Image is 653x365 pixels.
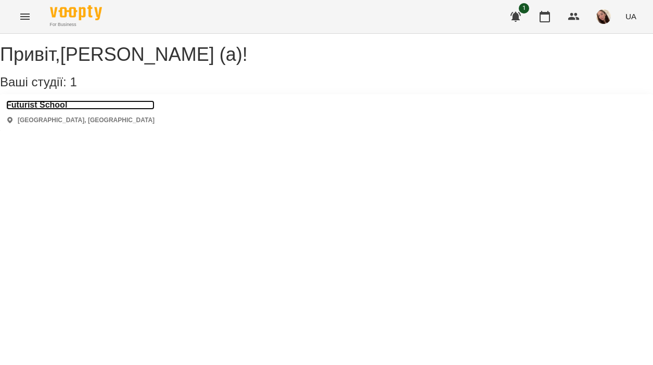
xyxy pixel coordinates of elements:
button: UA [621,7,641,26]
span: 1 [519,3,529,14]
img: Voopty Logo [50,5,102,20]
a: Futurist School [6,100,155,110]
img: 8e00ca0478d43912be51e9823101c125.jpg [596,9,611,24]
button: Menu [12,4,37,29]
span: 1 [70,75,76,89]
span: UA [625,11,636,22]
span: For Business [50,21,102,28]
p: [GEOGRAPHIC_DATA], [GEOGRAPHIC_DATA] [18,116,155,125]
